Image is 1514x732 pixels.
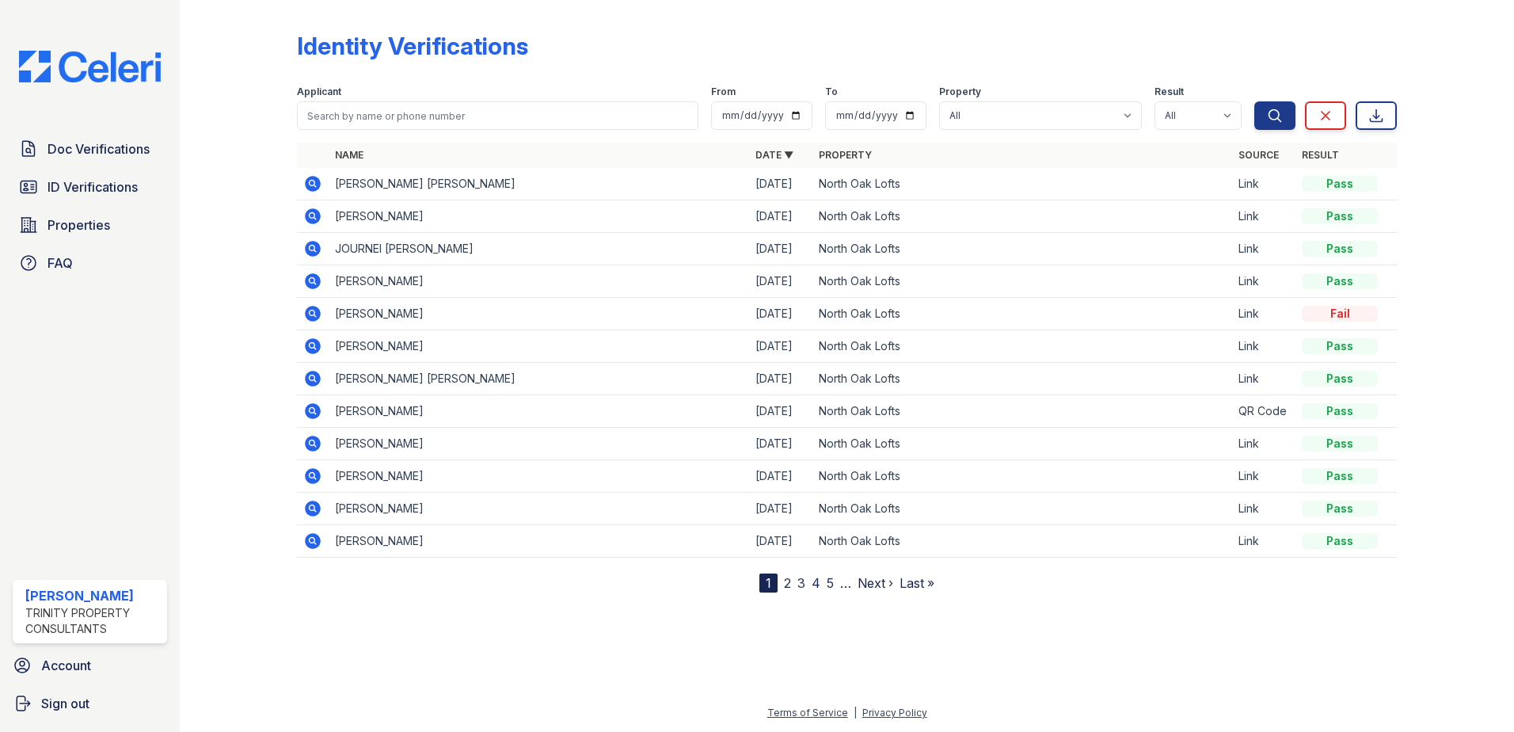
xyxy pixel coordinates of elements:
[812,233,1233,265] td: North Oak Lofts
[1302,149,1339,161] a: Result
[25,605,161,637] div: Trinity Property Consultants
[329,330,749,363] td: [PERSON_NAME]
[329,493,749,525] td: [PERSON_NAME]
[812,363,1233,395] td: North Oak Lofts
[812,525,1233,558] td: North Oak Lofts
[1302,436,1378,452] div: Pass
[13,133,167,165] a: Doc Verifications
[755,149,793,161] a: Date ▼
[48,177,138,196] span: ID Verifications
[1302,533,1378,549] div: Pass
[825,86,838,98] label: To
[329,363,749,395] td: [PERSON_NAME] [PERSON_NAME]
[1302,403,1378,419] div: Pass
[759,574,778,593] div: 1
[41,694,89,713] span: Sign out
[812,265,1233,298] td: North Oak Lofts
[1302,468,1378,484] div: Pass
[1232,493,1295,525] td: Link
[797,575,805,591] a: 3
[1232,265,1295,298] td: Link
[812,200,1233,233] td: North Oak Lofts
[749,460,812,493] td: [DATE]
[1232,363,1295,395] td: Link
[854,707,857,719] div: |
[329,525,749,558] td: [PERSON_NAME]
[784,575,791,591] a: 2
[767,707,848,719] a: Terms of Service
[1302,273,1378,289] div: Pass
[840,574,851,593] span: …
[329,265,749,298] td: [PERSON_NAME]
[827,575,834,591] a: 5
[1232,233,1295,265] td: Link
[1232,525,1295,558] td: Link
[812,168,1233,200] td: North Oak Lofts
[749,395,812,428] td: [DATE]
[329,233,749,265] td: JOURNEI [PERSON_NAME]
[749,363,812,395] td: [DATE]
[1302,338,1378,354] div: Pass
[48,139,150,158] span: Doc Verifications
[297,32,528,60] div: Identity Verifications
[329,298,749,330] td: [PERSON_NAME]
[749,298,812,330] td: [DATE]
[13,209,167,241] a: Properties
[1302,306,1378,322] div: Fail
[329,460,749,493] td: [PERSON_NAME]
[900,575,934,591] a: Last »
[329,395,749,428] td: [PERSON_NAME]
[329,428,749,460] td: [PERSON_NAME]
[812,428,1233,460] td: North Oak Lofts
[749,200,812,233] td: [DATE]
[48,254,73,273] span: FAQ
[812,298,1233,330] td: North Oak Lofts
[13,171,167,203] a: ID Verifications
[1302,371,1378,387] div: Pass
[858,575,893,591] a: Next ›
[6,51,173,82] img: CE_Logo_Blue-a8612792a0a2168367f1c8372b55b34899dd931a85d93a1a3d3e32e68fde9ad4.png
[6,650,173,681] a: Account
[812,330,1233,363] td: North Oak Lofts
[1232,395,1295,428] td: QR Code
[1232,298,1295,330] td: Link
[41,656,91,675] span: Account
[749,168,812,200] td: [DATE]
[297,101,698,130] input: Search by name or phone number
[1302,208,1378,224] div: Pass
[812,575,820,591] a: 4
[1155,86,1184,98] label: Result
[1232,428,1295,460] td: Link
[749,525,812,558] td: [DATE]
[13,247,167,279] a: FAQ
[749,330,812,363] td: [DATE]
[1238,149,1279,161] a: Source
[819,149,872,161] a: Property
[812,493,1233,525] td: North Oak Lofts
[297,86,341,98] label: Applicant
[1302,501,1378,517] div: Pass
[1232,168,1295,200] td: Link
[1302,241,1378,257] div: Pass
[939,86,981,98] label: Property
[1232,460,1295,493] td: Link
[812,460,1233,493] td: North Oak Lofts
[329,200,749,233] td: [PERSON_NAME]
[6,688,173,719] a: Sign out
[749,428,812,460] td: [DATE]
[862,707,927,719] a: Privacy Policy
[335,149,363,161] a: Name
[1232,200,1295,233] td: Link
[711,86,736,98] label: From
[25,586,161,605] div: [PERSON_NAME]
[1232,330,1295,363] td: Link
[48,215,110,234] span: Properties
[749,265,812,298] td: [DATE]
[749,233,812,265] td: [DATE]
[749,493,812,525] td: [DATE]
[1302,176,1378,192] div: Pass
[329,168,749,200] td: [PERSON_NAME] [PERSON_NAME]
[812,395,1233,428] td: North Oak Lofts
